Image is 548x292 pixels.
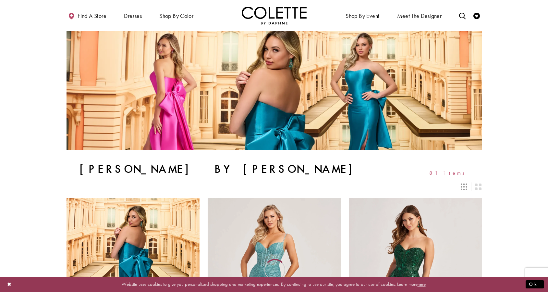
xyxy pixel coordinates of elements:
[397,13,442,19] span: Meet the designer
[346,13,379,19] span: Shop By Event
[158,6,195,24] span: Shop by color
[472,6,481,24] a: Check Wishlist
[526,280,544,288] button: Submit Dialog
[242,6,307,24] img: Colette by Daphne
[79,163,367,176] h1: [PERSON_NAME] by [PERSON_NAME]
[78,13,106,19] span: Find a store
[4,279,15,290] button: Close Dialog
[461,184,467,190] span: Switch layout to 3 columns
[457,6,467,24] a: Toggle search
[396,6,444,24] a: Meet the designer
[159,13,193,19] span: Shop by color
[418,281,426,287] a: here
[475,184,481,190] span: Switch layout to 2 columns
[47,280,501,289] p: Website uses cookies to give you personalized shopping and marketing experiences. By continuing t...
[124,13,142,19] span: Dresses
[429,170,469,176] span: 81 items
[122,6,143,24] span: Dresses
[242,6,307,24] a: Visit Home Page
[67,6,108,24] a: Find a store
[63,180,486,194] div: Layout Controls
[344,6,381,24] span: Shop By Event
